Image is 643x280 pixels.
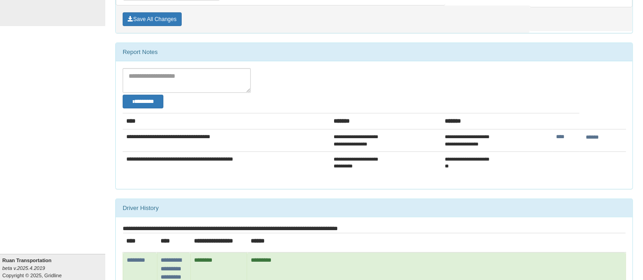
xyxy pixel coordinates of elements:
[123,95,163,108] button: Change Filter Options
[123,12,182,26] button: Save
[2,258,52,263] b: Ruan Transportation
[2,257,105,279] div: Copyright © 2025, Gridline
[2,265,45,271] i: beta v.2025.4.2019
[116,199,632,217] div: Driver History
[116,43,632,61] div: Report Notes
